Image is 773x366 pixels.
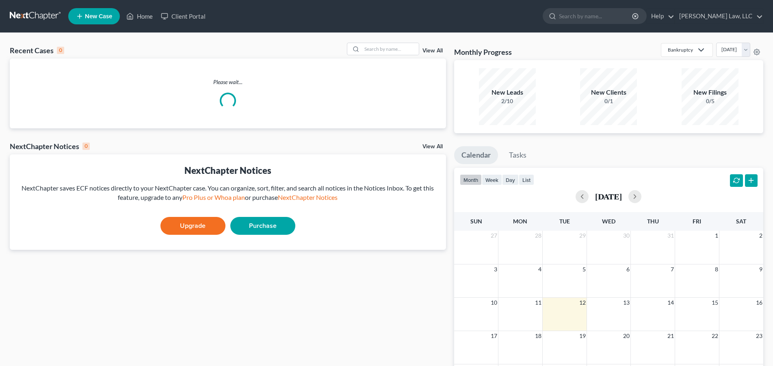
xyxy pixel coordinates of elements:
div: Recent Cases [10,45,64,55]
div: 0/5 [682,97,738,105]
input: Search by name... [559,9,633,24]
a: Purchase [230,217,295,235]
span: Tue [559,218,570,225]
button: week [482,174,502,185]
div: NextChapter saves ECF notices directly to your NextChapter case. You can organize, sort, filter, ... [16,184,440,202]
span: 4 [537,264,542,274]
a: Upgrade [160,217,225,235]
a: Client Portal [157,9,210,24]
div: 0/1 [580,97,637,105]
span: 29 [578,231,587,240]
span: Sun [470,218,482,225]
span: 27 [490,231,498,240]
span: Wed [602,218,615,225]
span: 22 [711,331,719,341]
span: Thu [647,218,659,225]
span: 20 [622,331,630,341]
span: 12 [578,298,587,308]
span: 7 [670,264,675,274]
h3: Monthly Progress [454,47,512,57]
span: 30 [622,231,630,240]
div: New Filings [682,88,738,97]
span: New Case [85,13,112,19]
span: 15 [711,298,719,308]
div: NextChapter Notices [10,141,90,151]
span: 2 [758,231,763,240]
span: 6 [626,264,630,274]
span: 17 [490,331,498,341]
span: 23 [755,331,763,341]
span: 5 [582,264,587,274]
span: 10 [490,298,498,308]
span: Sat [736,218,746,225]
span: 21 [667,331,675,341]
span: 28 [534,231,542,240]
span: 16 [755,298,763,308]
span: Fri [693,218,701,225]
span: 9 [758,264,763,274]
span: 8 [714,264,719,274]
a: NextChapter Notices [278,193,338,201]
span: 11 [534,298,542,308]
span: 31 [667,231,675,240]
div: NextChapter Notices [16,164,440,177]
span: 1 [714,231,719,240]
h2: [DATE] [595,192,622,201]
span: 19 [578,331,587,341]
span: 3 [493,264,498,274]
div: Bankruptcy [668,46,693,53]
a: [PERSON_NAME] Law, LLC [675,9,763,24]
span: 13 [622,298,630,308]
a: Help [647,9,674,24]
a: Calendar [454,146,498,164]
div: New Clients [580,88,637,97]
a: View All [422,48,443,54]
a: Home [122,9,157,24]
span: Mon [513,218,527,225]
span: 14 [667,298,675,308]
div: New Leads [479,88,536,97]
div: 0 [82,143,90,150]
button: list [519,174,534,185]
a: Tasks [502,146,534,164]
div: 2/10 [479,97,536,105]
div: 0 [57,47,64,54]
a: Pro Plus or Whoa plan [182,193,245,201]
button: month [460,174,482,185]
a: View All [422,144,443,149]
input: Search by name... [362,43,419,55]
p: Please wait... [10,78,446,86]
button: day [502,174,519,185]
span: 18 [534,331,542,341]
